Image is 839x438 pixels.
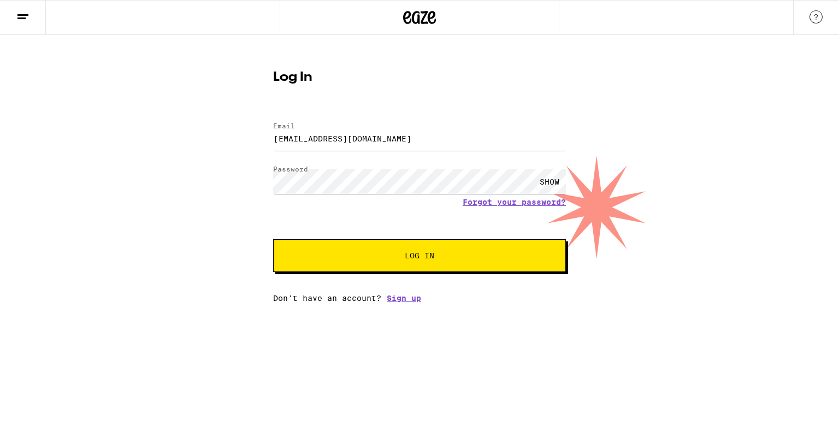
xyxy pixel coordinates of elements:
a: Sign up [387,294,421,303]
div: SHOW [533,169,566,194]
span: Log In [405,252,434,259]
span: Hi. Need any help? [7,8,79,16]
button: Log In [273,239,566,272]
a: Forgot your password? [463,198,566,206]
label: Password [273,165,308,173]
h1: Log In [273,71,566,84]
input: Email [273,126,566,151]
div: Don't have an account? [273,294,566,303]
label: Email [273,122,295,129]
